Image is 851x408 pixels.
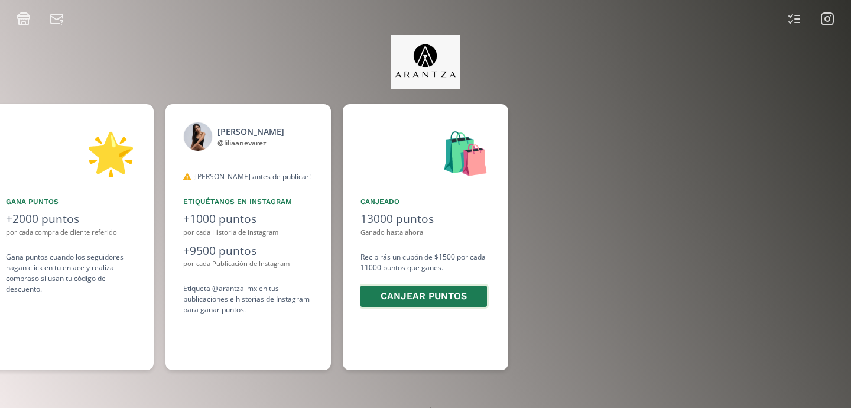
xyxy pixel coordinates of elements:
[391,35,460,89] img: jpq5Bx5xx2a5
[183,242,313,260] div: +9500 puntos
[183,122,213,151] img: 472866662_2015896602243155_15014156077129679_n.jpg
[360,122,491,182] div: 🛍️
[183,211,313,228] div: +1000 puntos
[6,228,136,238] div: por cada compra de cliente referido
[183,196,313,207] div: Etiquétanos en Instagram
[360,228,491,238] div: Ganado hasta ahora
[193,171,311,182] u: ¡[PERSON_NAME] antes de publicar!
[217,125,284,138] div: [PERSON_NAME]
[6,122,136,182] div: 🌟
[6,211,136,228] div: +2000 puntos
[360,252,491,309] div: Recibirás un cupón de $1500 por cada 11000 puntos que ganes.
[360,196,491,207] div: Canjeado
[6,196,136,207] div: Gana puntos
[217,138,284,148] div: @ liliaanevarez
[360,211,491,228] div: 13000 puntos
[183,259,313,269] div: por cada Publicación de Instagram
[183,228,313,238] div: por cada Historia de Instagram
[6,252,136,294] div: Gana puntos cuando los seguidores hagan click en tu enlace y realiza compras o si usan tu código ...
[183,283,313,315] div: Etiqueta @arantza_mx en tus publicaciones e historias de Instagram para ganar puntos.
[359,284,489,309] button: Canjear puntos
